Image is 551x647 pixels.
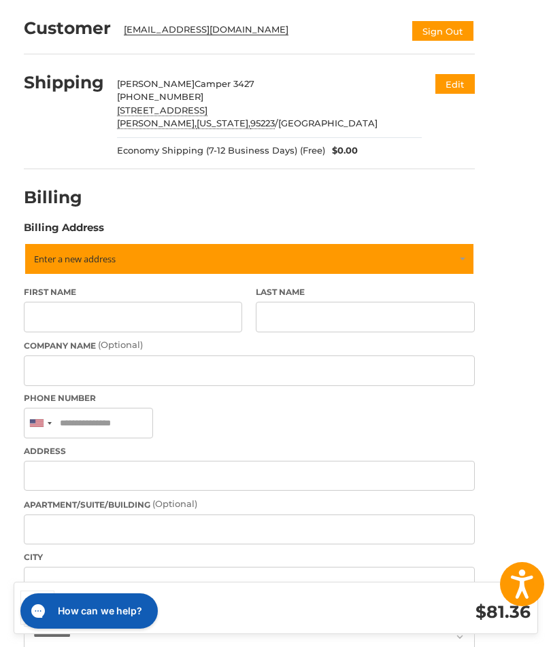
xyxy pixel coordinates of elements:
[24,551,475,563] label: City
[256,286,475,298] label: Last Name
[34,253,116,265] span: Enter a new address
[98,339,143,350] small: (Optional)
[250,118,278,129] span: /
[24,286,243,298] label: First Name
[24,497,475,511] label: Apartment/Suite/Building
[411,20,475,42] button: Sign Out
[195,78,254,89] span: Camper 3427
[24,72,104,93] h2: Shipping
[24,18,111,39] h2: Customer
[24,408,56,438] div: United States: +1
[68,598,299,614] h3: 4 Items
[24,243,475,275] a: Enter or select a different address
[435,74,475,94] button: Edit
[24,445,475,457] label: Address
[24,338,475,352] label: Company Name
[14,589,162,633] iframe: Gorgias live chat messenger
[24,392,475,404] label: Phone Number
[152,498,197,509] small: (Optional)
[299,601,531,623] h3: $81.36
[117,78,195,89] span: [PERSON_NAME]
[24,220,104,242] legend: Billing Address
[117,144,325,158] span: Economy Shipping (7-12 Business Days) (Free)
[325,144,358,158] span: $0.00
[278,118,378,128] span: [GEOGRAPHIC_DATA]
[117,91,203,102] span: [PHONE_NUMBER]
[24,187,103,208] h2: Billing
